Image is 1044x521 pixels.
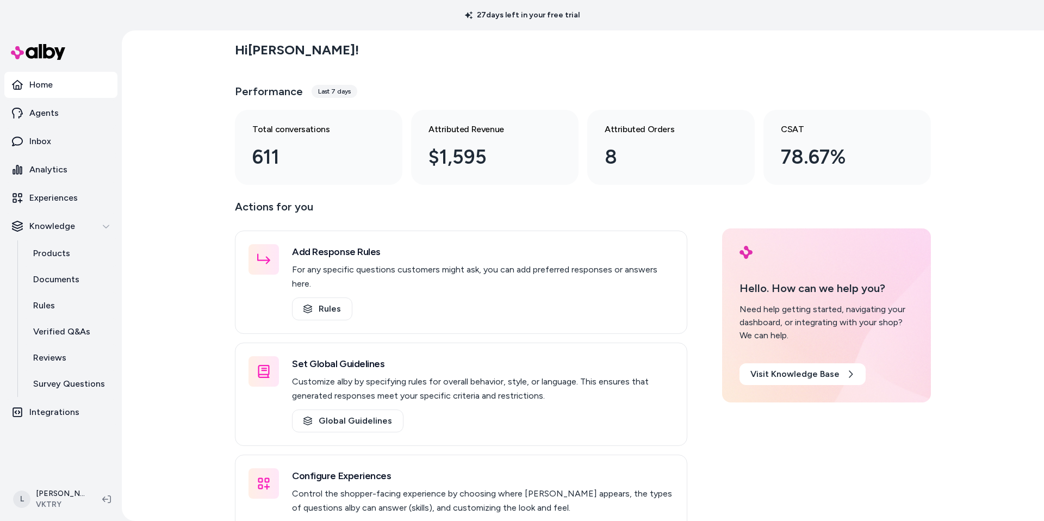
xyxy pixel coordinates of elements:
a: Integrations [4,399,117,425]
h3: Attributed Orders [605,123,720,136]
p: Rules [33,299,55,312]
span: VKTRY [36,499,85,510]
h3: Performance [235,84,303,99]
a: Visit Knowledge Base [739,363,866,385]
p: 27 days left in your free trial [458,10,586,21]
a: Documents [22,266,117,293]
a: Products [22,240,117,266]
img: alby Logo [11,44,65,60]
p: [PERSON_NAME] [36,488,85,499]
a: Total conversations 611 [235,110,402,185]
a: Rules [292,297,352,320]
a: Inbox [4,128,117,154]
a: Home [4,72,117,98]
p: For any specific questions customers might ask, you can add preferred responses or answers here. [292,263,674,291]
p: Verified Q&As [33,325,90,338]
h3: Set Global Guidelines [292,356,674,371]
div: 8 [605,142,720,172]
p: Home [29,78,53,91]
p: Inbox [29,135,51,148]
h3: Configure Experiences [292,468,674,483]
h3: CSAT [781,123,896,136]
div: 611 [252,142,368,172]
a: Attributed Revenue $1,595 [411,110,579,185]
button: L[PERSON_NAME]VKTRY [7,482,94,517]
p: Knowledge [29,220,75,233]
p: Customize alby by specifying rules for overall behavior, style, or language. This ensures that ge... [292,375,674,403]
button: Knowledge [4,213,117,239]
img: alby Logo [739,246,753,259]
p: Reviews [33,351,66,364]
p: Control the shopper-facing experience by choosing where [PERSON_NAME] appears, the types of quest... [292,487,674,515]
h3: Attributed Revenue [428,123,544,136]
a: Global Guidelines [292,410,403,432]
div: 78.67% [781,142,896,172]
p: Experiences [29,191,78,204]
div: Need help getting started, navigating your dashboard, or integrating with your shop? We can help. [739,303,913,342]
p: Agents [29,107,59,120]
a: Analytics [4,157,117,183]
a: Survey Questions [22,371,117,397]
p: Documents [33,273,79,286]
a: CSAT 78.67% [763,110,931,185]
h3: Total conversations [252,123,368,136]
a: Attributed Orders 8 [587,110,755,185]
h2: Hi [PERSON_NAME] ! [235,42,359,58]
div: $1,595 [428,142,544,172]
span: L [13,491,30,508]
a: Reviews [22,345,117,371]
p: Actions for you [235,198,687,224]
p: Survey Questions [33,377,105,390]
p: Analytics [29,163,67,176]
p: Products [33,247,70,260]
div: Last 7 days [312,85,357,98]
p: Integrations [29,406,79,419]
h3: Add Response Rules [292,244,674,259]
a: Experiences [4,185,117,211]
a: Rules [22,293,117,319]
a: Agents [4,100,117,126]
a: Verified Q&As [22,319,117,345]
p: Hello. How can we help you? [739,280,913,296]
